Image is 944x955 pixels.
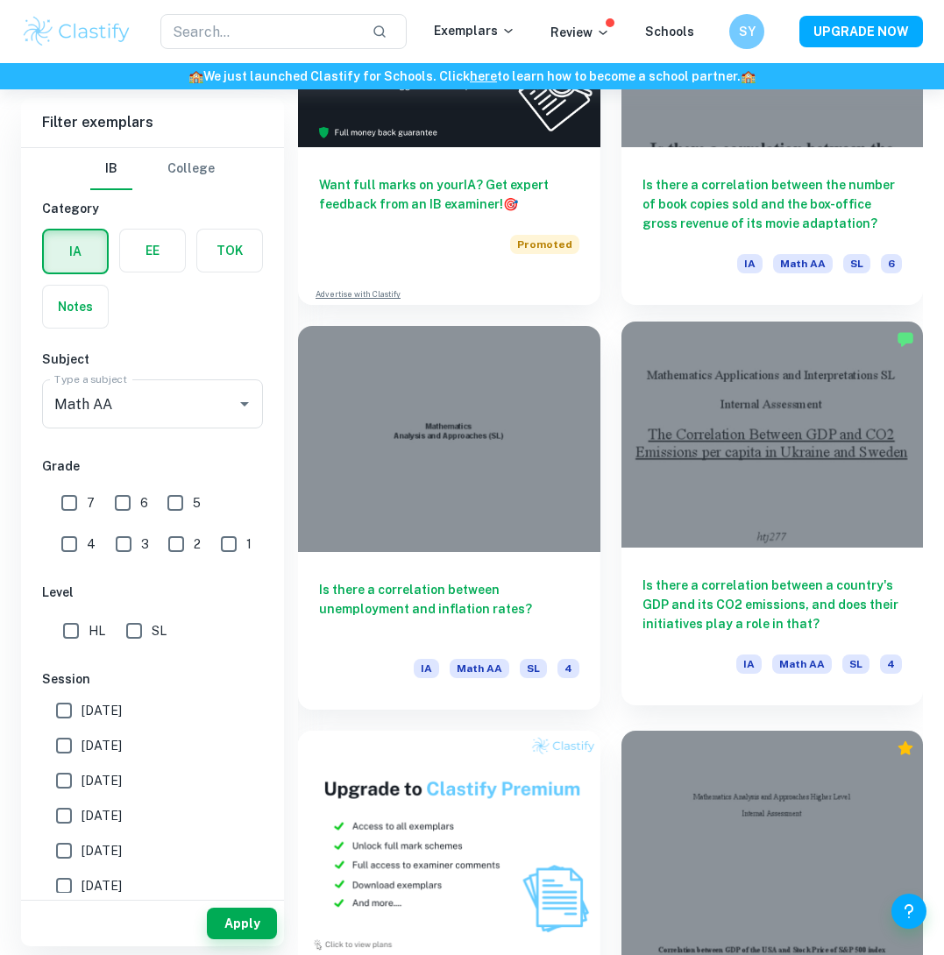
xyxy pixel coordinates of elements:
[843,254,870,273] span: SL
[316,288,401,301] a: Advertise with Clastify
[897,330,914,348] img: Marked
[152,621,167,640] span: SL
[197,230,262,272] button: TOK
[193,493,201,513] span: 5
[737,22,757,41] h6: SY
[87,493,95,513] span: 7
[167,148,215,190] button: College
[414,659,439,678] span: IA
[160,14,358,49] input: Search...
[645,25,694,39] a: Schools
[232,392,257,416] button: Open
[207,908,277,939] button: Apply
[82,806,122,825] span: [DATE]
[510,235,579,254] span: Promoted
[82,736,122,755] span: [DATE]
[82,876,122,895] span: [DATE]
[82,701,122,720] span: [DATE]
[82,771,122,790] span: [DATE]
[773,254,833,273] span: Math AA
[799,16,923,47] button: UPGRADE NOW
[90,148,132,190] button: IB
[470,69,497,83] a: here
[42,199,263,218] h6: Category
[891,894,926,929] button: Help and Feedback
[54,371,127,386] label: Type a subject
[42,350,263,369] h6: Subject
[246,534,252,554] span: 1
[298,326,600,710] a: Is there a correlation between unemployment and inflation rates?IAMath AASL4
[550,23,610,42] p: Review
[897,739,914,757] div: Premium
[729,14,764,49] button: SY
[450,659,509,678] span: Math AA
[87,534,96,554] span: 4
[520,659,547,678] span: SL
[772,654,832,674] span: Math AA
[557,659,579,678] span: 4
[737,254,763,273] span: IA
[880,654,902,674] span: 4
[194,534,201,554] span: 2
[4,67,940,86] h6: We just launched Clastify for Schools. Click to learn how to become a school partner.
[21,98,284,147] h6: Filter exemplars
[642,175,903,233] h6: Is there a correlation between the number of book copies sold and the box-office gross revenue of...
[44,230,107,272] button: IA
[736,654,762,674] span: IA
[90,148,215,190] div: Filter type choice
[42,583,263,602] h6: Level
[21,14,132,49] img: Clastify logo
[503,197,518,211] span: 🎯
[642,576,903,633] h6: Is there a correlation between a country's GDP and its CO2 emissions, and does their initiatives ...
[319,175,579,214] h6: Want full marks on your IA ? Get expert feedback from an IB examiner!
[42,456,263,476] h6: Grade
[120,230,185,272] button: EE
[89,621,105,640] span: HL
[434,21,515,40] p: Exemplars
[141,534,149,554] span: 3
[43,286,108,328] button: Notes
[188,69,203,83] span: 🏫
[42,669,263,689] h6: Session
[842,654,869,674] span: SL
[319,580,579,638] h6: Is there a correlation between unemployment and inflation rates?
[140,493,148,513] span: 6
[82,841,122,860] span: [DATE]
[621,326,924,710] a: Is there a correlation between a country's GDP and its CO2 emissions, and does their initiatives ...
[881,254,902,273] span: 6
[741,69,756,83] span: 🏫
